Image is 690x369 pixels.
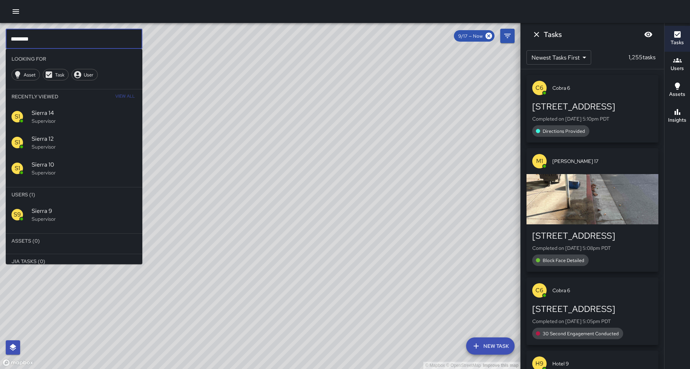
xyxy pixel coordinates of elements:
h6: Assets [669,90,685,98]
span: Cobra 6 [552,84,653,92]
h6: Tasks [544,29,562,40]
div: [STREET_ADDRESS] [532,101,653,112]
button: M1[PERSON_NAME] 17[STREET_ADDRESS]Completed on [DATE] 5:08pm PDTBlock Face Detailed [526,148,658,272]
div: S1Sierra 12Supervisor [6,130,142,155]
p: S1 [15,112,20,121]
p: 1,255 tasks [626,53,658,62]
p: H9 [535,359,543,368]
button: New Task [466,337,515,355]
button: Insights [664,103,690,129]
button: Dismiss [529,27,544,42]
li: Jia Tasks (0) [6,254,142,268]
span: Sierra 9 [32,207,137,215]
button: Filters [500,29,515,43]
button: Tasks [664,26,690,52]
p: Completed on [DATE] 5:05pm PDT [532,318,653,325]
div: [STREET_ADDRESS] [532,303,653,315]
span: Task [51,72,68,78]
div: S1Sierra 10Supervisor [6,155,142,181]
div: S1Sierra 14Supervisor [6,104,142,130]
span: Hotel 9 [552,360,653,367]
span: Sierra 14 [32,109,137,117]
p: S1 [15,164,20,173]
span: User [80,72,97,78]
span: Cobra 6 [552,287,653,294]
h6: Users [671,65,684,73]
span: Directions Provided [538,128,589,134]
p: Supervisor [32,215,137,223]
span: 9/17 — Now [454,33,487,39]
p: C6 [535,286,543,295]
span: Sierra 12 [32,135,137,143]
p: Completed on [DATE] 5:08pm PDT [532,244,653,252]
div: [STREET_ADDRESS] [532,230,653,242]
h6: Insights [668,116,686,124]
h6: Tasks [671,39,684,47]
div: 9/17 — Now [454,30,494,42]
span: 30 Second Engagement Conducted [538,331,623,337]
button: Blur [641,27,655,42]
button: Assets [664,78,690,103]
span: [PERSON_NAME] 17 [552,158,653,165]
p: S9 [14,210,21,219]
div: User [72,69,98,80]
span: Sierra 10 [32,160,137,169]
p: Supervisor [32,143,137,150]
button: C6Cobra 6[STREET_ADDRESS]Completed on [DATE] 5:05pm PDT30 Second Engagement Conducted [526,277,658,345]
p: S1 [15,138,20,147]
li: Assets (0) [6,234,142,248]
button: View All [114,89,137,104]
span: View All [115,91,135,102]
span: Asset [20,72,40,78]
p: C6 [535,84,543,92]
p: Supervisor [32,169,137,176]
p: Completed on [DATE] 5:10pm PDT [532,115,653,122]
p: Supervisor [32,117,137,125]
span: Block Face Detailed [538,257,589,263]
div: Task [43,69,69,80]
div: Asset [11,69,40,80]
p: M1 [536,157,543,165]
li: Recently Viewed [6,89,142,104]
button: Users [664,52,690,78]
li: Looking For [6,52,142,66]
div: Newest Tasks First [526,50,591,65]
div: S9Sierra 9Supervisor [6,202,142,228]
button: C6Cobra 6[STREET_ADDRESS]Completed on [DATE] 5:10pm PDTDirections Provided [526,75,658,143]
li: Users (1) [6,187,142,202]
